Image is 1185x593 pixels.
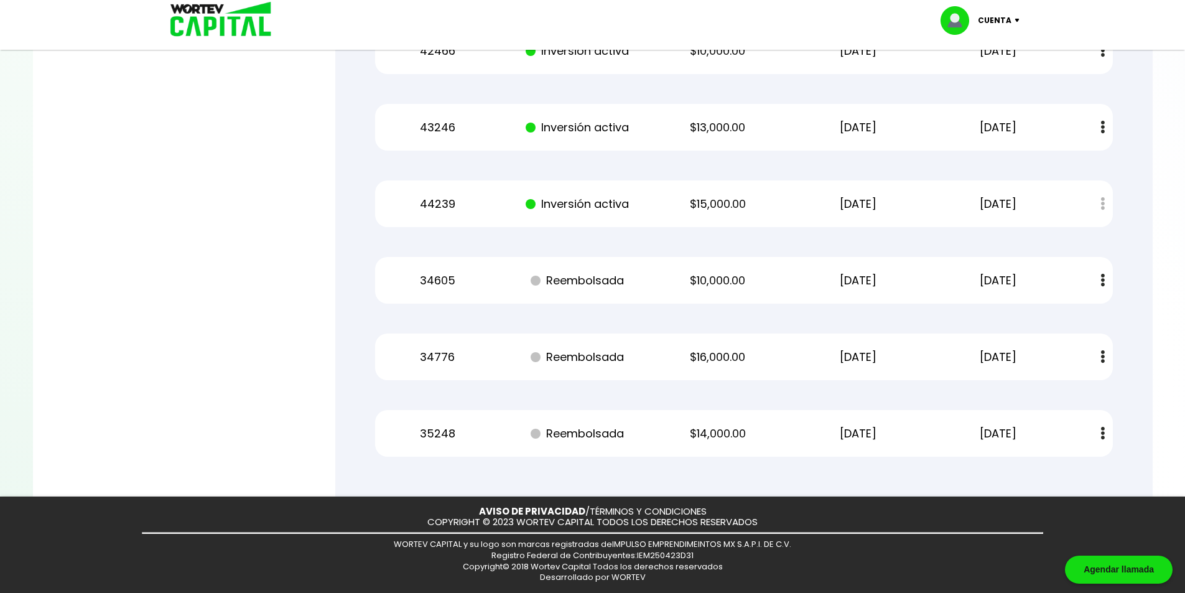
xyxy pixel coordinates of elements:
[659,42,777,60] p: $10,000.00
[939,424,1057,443] p: [DATE]
[1011,19,1028,22] img: icon-down
[799,42,917,60] p: [DATE]
[659,271,777,290] p: $10,000.00
[519,424,637,443] p: Reembolsada
[519,118,637,137] p: Inversión activa
[939,348,1057,367] p: [DATE]
[540,571,646,583] span: Desarrollado por WORTEV
[378,424,496,443] p: 35248
[939,195,1057,213] p: [DATE]
[939,118,1057,137] p: [DATE]
[939,42,1057,60] p: [DATE]
[491,549,694,561] span: Registro Federal de Contribuyentes: IEM250423D31
[479,507,707,517] p: /
[799,424,917,443] p: [DATE]
[519,195,637,213] p: Inversión activa
[799,271,917,290] p: [DATE]
[659,195,777,213] p: $15,000.00
[463,561,723,572] span: Copyright© 2018 Wortev Capital Todos los derechos reservados
[1065,556,1173,584] div: Agendar llamada
[378,271,496,290] p: 34605
[799,348,917,367] p: [DATE]
[941,6,978,35] img: profile-image
[378,42,496,60] p: 42466
[939,271,1057,290] p: [DATE]
[519,271,637,290] p: Reembolsada
[799,118,917,137] p: [DATE]
[519,42,637,60] p: Inversión activa
[479,505,585,518] a: AVISO DE PRIVACIDAD
[659,348,777,367] p: $16,000.00
[394,538,791,550] span: WORTEV CAPITAL y su logo son marcas registradas de IMPULSO EMPRENDIMEINTOS MX S.A.P.I. DE C.V.
[378,195,496,213] p: 44239
[378,118,496,137] p: 43246
[590,505,707,518] a: TÉRMINOS Y CONDICIONES
[378,348,496,367] p: 34776
[519,348,637,367] p: Reembolsada
[978,11,1011,30] p: Cuenta
[659,118,777,137] p: $13,000.00
[427,517,758,528] p: COPYRIGHT © 2023 WORTEV CAPITAL TODOS LOS DERECHOS RESERVADOS
[799,195,917,213] p: [DATE]
[659,424,777,443] p: $14,000.00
